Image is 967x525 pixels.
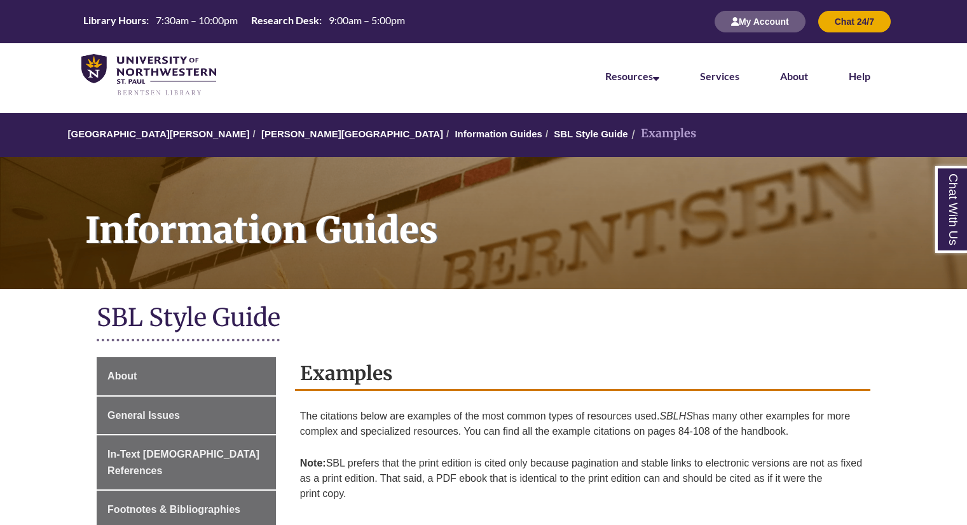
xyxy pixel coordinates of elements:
[300,404,865,444] p: The citations below are examples of the most common types of resources used. has many other examp...
[300,451,865,507] p: SBL prefers that the print edition is cited only because pagination and stable links to electroni...
[107,449,259,476] span: In-Text [DEMOGRAPHIC_DATA] References
[107,410,180,421] span: General Issues
[71,157,967,273] h1: Information Guides
[97,357,276,395] a: About
[261,128,443,139] a: [PERSON_NAME][GEOGRAPHIC_DATA]
[780,70,808,82] a: About
[554,128,628,139] a: SBL Style Guide
[329,14,405,26] span: 9:00am – 5:00pm
[81,54,216,97] img: UNWSP Library Logo
[107,504,240,515] span: Footnotes & Bibliographies
[628,125,696,143] li: Examples
[78,13,410,31] a: Hours Today
[107,371,137,381] span: About
[246,13,324,27] th: Research Desk:
[97,435,276,489] a: In-Text [DEMOGRAPHIC_DATA] References
[300,458,326,468] strong: Note:
[78,13,410,29] table: Hours Today
[715,16,806,27] a: My Account
[605,70,659,82] a: Resources
[97,397,276,435] a: General Issues
[67,128,249,139] a: [GEOGRAPHIC_DATA][PERSON_NAME]
[455,128,542,139] a: Information Guides
[715,11,806,32] button: My Account
[97,302,870,336] h1: SBL Style Guide
[295,357,870,391] h2: Examples
[78,13,151,27] th: Library Hours:
[156,14,238,26] span: 7:30am – 10:00pm
[659,411,692,421] em: SBLHS
[849,70,870,82] a: Help
[818,16,891,27] a: Chat 24/7
[700,70,739,82] a: Services
[818,11,891,32] button: Chat 24/7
